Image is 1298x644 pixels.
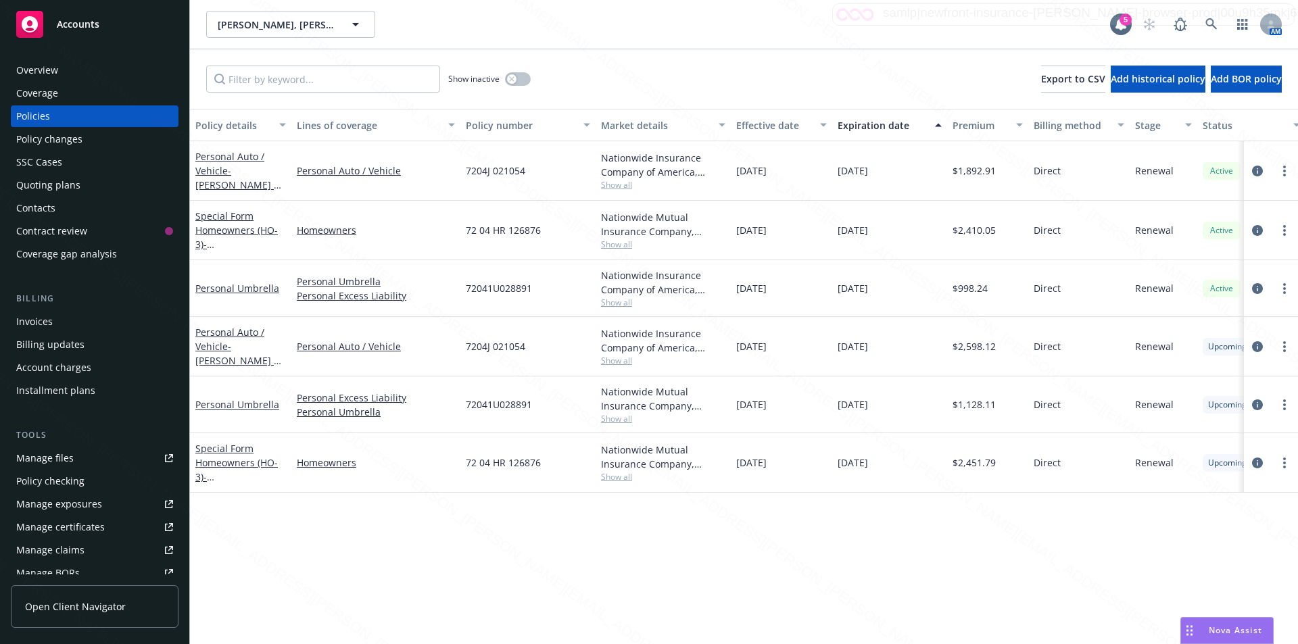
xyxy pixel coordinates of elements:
[1211,66,1282,93] button: Add BOR policy
[195,340,281,381] span: - [PERSON_NAME] & [PERSON_NAME]
[16,105,50,127] div: Policies
[1276,280,1293,297] a: more
[466,339,525,353] span: 7204J 021054
[466,397,532,412] span: 72041U028891
[1229,11,1256,38] a: Switch app
[1249,397,1266,413] a: circleInformation
[16,562,80,584] div: Manage BORs
[601,326,725,355] div: Nationwide Insurance Company of America, Nationwide Insurance Company
[16,151,62,173] div: SSC Cases
[1135,339,1174,353] span: Renewal
[297,118,440,132] div: Lines of coverage
[1276,397,1293,413] a: more
[16,220,87,242] div: Contract review
[838,339,868,353] span: [DATE]
[1135,455,1174,470] span: Renewal
[11,539,178,561] a: Manage claims
[466,223,541,237] span: 72 04 HR 126876
[838,223,868,237] span: [DATE]
[1135,281,1174,295] span: Renewal
[601,239,725,250] span: Show all
[838,118,927,132] div: Expiration date
[1208,165,1235,177] span: Active
[11,105,178,127] a: Policies
[1041,66,1105,93] button: Export to CSV
[1111,72,1205,85] span: Add historical policy
[1034,281,1061,295] span: Direct
[11,428,178,442] div: Tools
[11,151,178,173] a: SSC Cases
[736,339,767,353] span: [DATE]
[195,398,279,411] a: Personal Umbrella
[953,118,1008,132] div: Premium
[16,334,85,355] div: Billing updates
[195,326,281,381] a: Personal Auto / Vehicle
[11,5,178,43] a: Accounts
[291,109,460,141] button: Lines of coverage
[1276,339,1293,355] a: more
[11,59,178,81] a: Overview
[601,297,725,308] span: Show all
[16,380,95,401] div: Installment plans
[16,243,117,265] div: Coverage gap analysis
[195,209,281,279] a: Special Form Homeowners (HO-3)
[1180,617,1274,644] button: Nova Assist
[1135,118,1177,132] div: Stage
[297,274,455,289] a: Personal Umbrella
[16,197,55,219] div: Contacts
[601,443,725,471] div: Nationwide Mutual Insurance Company, Nationwide Insurance Company
[16,174,80,196] div: Quoting plans
[16,82,58,104] div: Coverage
[466,164,525,178] span: 7204J 021054
[195,282,279,295] a: Personal Umbrella
[1120,14,1132,26] div: 5
[195,442,281,512] a: Special Form Homeowners (HO-3)
[1249,455,1266,471] a: circleInformation
[11,516,178,538] a: Manage certificates
[1130,109,1197,141] button: Stage
[11,334,178,355] a: Billing updates
[601,210,725,239] div: Nationwide Mutual Insurance Company, Nationwide Insurance Company
[11,220,178,242] a: Contract review
[1034,223,1061,237] span: Direct
[11,493,178,515] a: Manage exposures
[947,109,1028,141] button: Premium
[1211,72,1282,85] span: Add BOR policy
[736,397,767,412] span: [DATE]
[1249,280,1266,297] a: circleInformation
[11,311,178,332] a: Invoices
[11,197,178,219] a: Contacts
[16,447,74,469] div: Manage files
[736,164,767,178] span: [DATE]
[466,455,541,470] span: 72 04 HR 126876
[195,164,281,205] span: - [PERSON_NAME] & [PERSON_NAME]
[218,18,335,32] span: [PERSON_NAME], [PERSON_NAME] & [PERSON_NAME]
[601,471,725,482] span: Show all
[1249,339,1266,355] a: circleInformation
[1135,223,1174,237] span: Renewal
[1136,11,1163,38] a: Start snowing
[16,516,105,538] div: Manage certificates
[11,82,178,104] a: Coverage
[11,243,178,265] a: Coverage gap analysis
[297,455,455,470] a: Homeowners
[736,223,767,237] span: [DATE]
[466,118,575,132] div: Policy number
[11,357,178,378] a: Account charges
[1135,397,1174,412] span: Renewal
[1276,222,1293,239] a: more
[466,281,532,295] span: 72041U028891
[448,73,500,84] span: Show inactive
[1208,399,1247,411] span: Upcoming
[838,164,868,178] span: [DATE]
[1028,109,1130,141] button: Billing method
[953,164,996,178] span: $1,892.91
[838,455,868,470] span: [DATE]
[16,311,53,332] div: Invoices
[1208,341,1247,353] span: Upcoming
[460,109,596,141] button: Policy number
[953,455,996,470] span: $2,451.79
[16,493,102,515] div: Manage exposures
[16,128,82,150] div: Policy changes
